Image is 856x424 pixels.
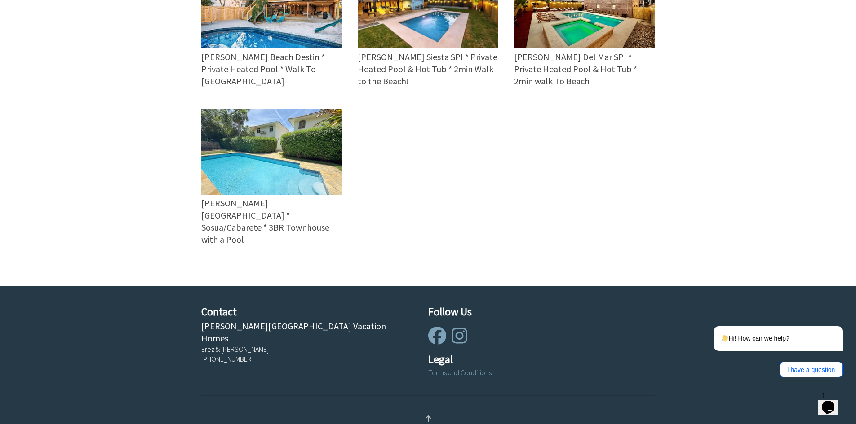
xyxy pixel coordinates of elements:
[201,344,412,354] div: Erez & [PERSON_NAME]
[358,51,497,87] span: [PERSON_NAME] Siesta SPI * Private Heated Pool & Hot Tub * 2min Walk to the Beach!
[201,109,342,245] a: [PERSON_NAME] [GEOGRAPHIC_DATA] * Sosua/Cabarete * 3BR Townhouse with a Pool
[428,304,639,320] h4: Follow Us
[201,354,412,364] div: [PHONE_NUMBER]
[201,320,412,344] div: [PERSON_NAME][GEOGRAPHIC_DATA] Vacation Homes
[201,51,325,87] span: [PERSON_NAME] Beach Destin * Private Heated Pool * Walk To [GEOGRAPHIC_DATA]
[818,388,847,415] iframe: chat widget
[201,304,412,320] h4: Contact
[428,368,492,377] a: Terms and Conditions
[428,351,639,367] h4: Legal
[201,197,329,245] span: [PERSON_NAME] [GEOGRAPHIC_DATA] * Sosua/Cabarete * 3BR Townhouse with a Pool
[685,245,847,384] iframe: chat widget
[201,109,342,195] img: 0bb20daa-bd72-4217-89f3-983208f52e65.jpeg
[514,51,637,87] span: [PERSON_NAME] Del Mar SPI * Private Heated Pool & Hot Tub * 2min walk To Beach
